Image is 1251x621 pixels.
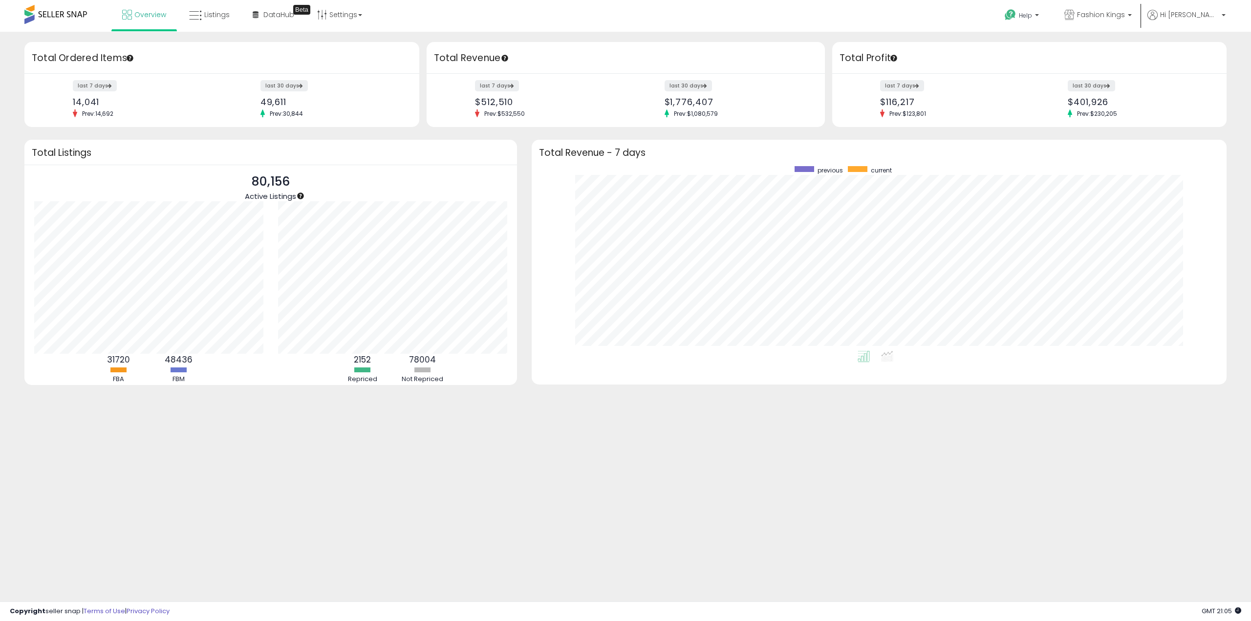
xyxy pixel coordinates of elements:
[393,375,452,384] div: Not Repriced
[265,109,308,118] span: Prev: 30,844
[1160,10,1219,20] span: Hi [PERSON_NAME]
[1004,9,1016,21] i: Get Help
[260,97,402,107] div: 49,611
[1068,97,1209,107] div: $401,926
[245,172,296,191] p: 80,156
[296,192,305,200] div: Tooltip anchor
[263,10,294,20] span: DataHub
[32,51,412,65] h3: Total Ordered Items
[204,10,230,20] span: Listings
[669,109,723,118] span: Prev: $1,080,579
[665,97,808,107] div: $1,776,407
[1019,11,1032,20] span: Help
[475,80,519,91] label: last 7 days
[500,54,509,63] div: Tooltip anchor
[32,149,510,156] h3: Total Listings
[1077,10,1125,20] span: Fashion Kings
[434,51,818,65] h3: Total Revenue
[126,54,134,63] div: Tooltip anchor
[818,166,843,174] span: previous
[134,10,166,20] span: Overview
[479,109,530,118] span: Prev: $532,550
[293,5,310,15] div: Tooltip anchor
[880,97,1022,107] div: $116,217
[333,375,392,384] div: Repriced
[889,54,898,63] div: Tooltip anchor
[880,80,924,91] label: last 7 days
[884,109,931,118] span: Prev: $123,801
[165,354,193,365] b: 48436
[150,375,208,384] div: FBM
[539,149,1220,156] h3: Total Revenue - 7 days
[107,354,130,365] b: 31720
[840,51,1220,65] h3: Total Profit
[665,80,712,91] label: last 30 days
[1147,10,1226,32] a: Hi [PERSON_NAME]
[1068,80,1115,91] label: last 30 days
[245,191,296,201] span: Active Listings
[73,97,215,107] div: 14,041
[997,1,1049,32] a: Help
[409,354,436,365] b: 78004
[475,97,618,107] div: $512,510
[354,354,371,365] b: 2152
[871,166,892,174] span: current
[73,80,117,91] label: last 7 days
[260,80,308,91] label: last 30 days
[89,375,148,384] div: FBA
[77,109,118,118] span: Prev: 14,692
[1072,109,1122,118] span: Prev: $230,205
